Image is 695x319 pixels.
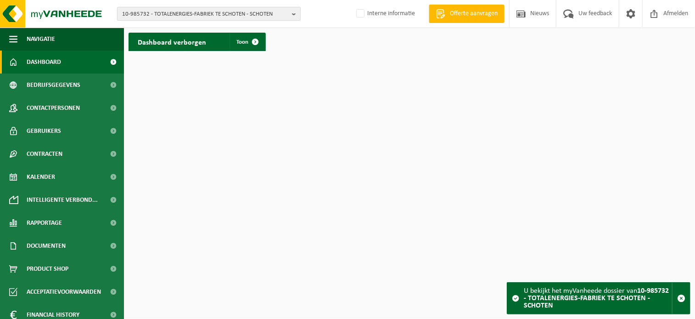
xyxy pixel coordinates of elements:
[27,28,55,51] span: Navigatie
[27,257,68,280] span: Product Shop
[524,283,672,314] div: U bekijkt het myVanheede dossier van
[129,33,215,51] h2: Dashboard verborgen
[117,7,301,21] button: 10-985732 - TOTALENERGIES-FABRIEK TE SCHOTEN - SCHOTEN
[27,280,101,303] span: Acceptatievoorwaarden
[122,7,288,21] span: 10-985732 - TOTALENERGIES-FABRIEK TE SCHOTEN - SCHOTEN
[354,7,415,21] label: Interne informatie
[448,9,500,18] span: Offerte aanvragen
[27,142,62,165] span: Contracten
[27,74,80,97] span: Bedrijfsgegevens
[27,51,61,74] span: Dashboard
[27,211,62,234] span: Rapportage
[27,188,98,211] span: Intelligente verbond...
[27,97,80,120] span: Contactpersonen
[27,120,61,142] span: Gebruikers
[524,287,669,309] strong: 10-985732 - TOTALENERGIES-FABRIEK TE SCHOTEN - SCHOTEN
[230,33,265,51] a: Toon
[27,234,66,257] span: Documenten
[429,5,504,23] a: Offerte aanvragen
[237,39,249,45] span: Toon
[27,165,55,188] span: Kalender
